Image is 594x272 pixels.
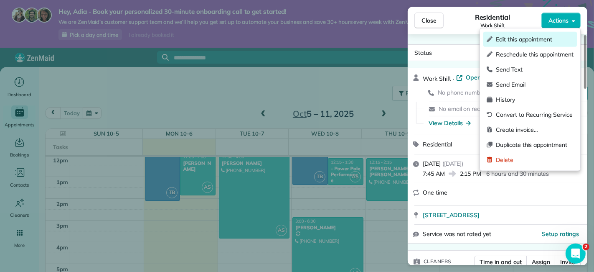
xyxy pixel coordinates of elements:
[542,230,579,238] button: Setup ratings
[496,35,574,44] span: Edit this appointment
[496,126,574,134] span: Create invoice…
[474,256,527,268] button: Time in and out
[475,12,510,22] span: Residential
[423,169,445,178] span: 7:45 AM
[466,73,500,82] span: Open profile
[555,256,581,268] button: Invite
[452,75,456,82] span: ·
[424,257,452,266] span: Cleaners
[480,258,522,266] span: Time in and out
[421,16,437,25] span: Close
[542,230,579,238] span: Setup ratings
[439,105,489,113] span: No email on record
[423,211,480,219] span: [STREET_ADDRESS]
[496,95,574,104] span: History
[423,75,452,82] span: Work Shift
[480,22,505,29] span: Work Shift
[496,65,574,74] span: Send Text
[496,110,574,119] span: Convert to Recurring Service
[423,230,491,239] span: Service was not rated yet
[496,80,574,89] span: Send Email
[429,119,471,127] button: View Details
[583,244,589,250] span: 2
[496,156,574,164] span: Delete
[442,160,464,167] span: ( [DATE] )
[486,169,549,178] p: 6 hours and 30 minutes
[496,141,574,149] span: Duplicate this appointment
[566,244,586,264] iframe: Intercom live chat
[423,189,447,196] span: One time
[560,258,575,266] span: Invite
[548,16,569,25] span: Actions
[423,211,582,219] a: [STREET_ADDRESS]
[423,160,441,167] span: [DATE]
[438,89,513,96] span: No phone number on record
[414,13,444,28] button: Close
[423,141,452,148] span: Residential
[526,256,556,268] button: Assign
[460,169,482,178] span: 2:15 PM
[456,73,500,82] a: Open profile
[532,258,550,266] span: Assign
[496,50,574,59] span: Reschedule this appointment
[414,49,432,56] span: Status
